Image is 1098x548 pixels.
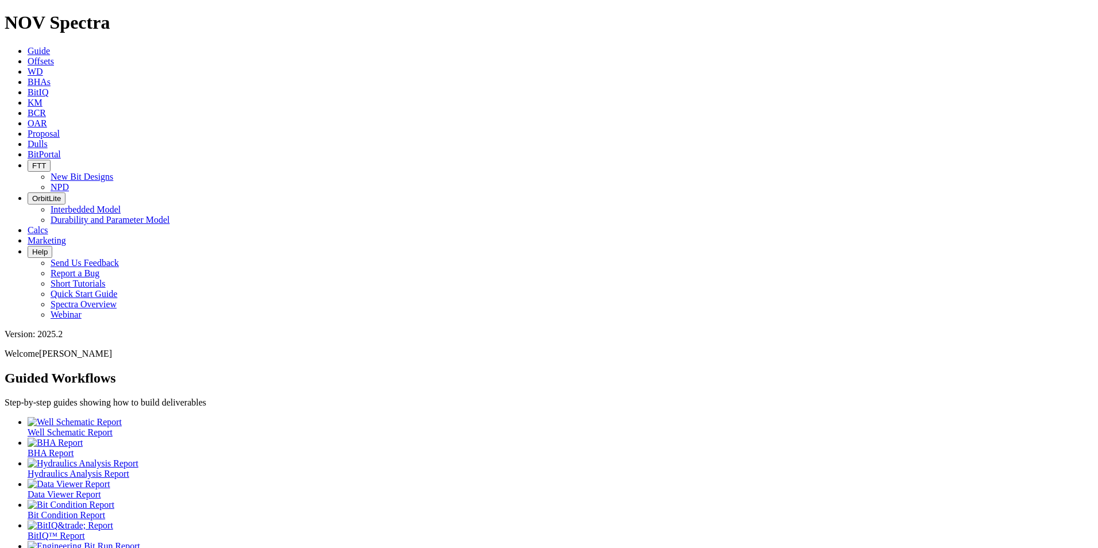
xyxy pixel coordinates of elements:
[28,438,83,448] img: BHA Report
[28,458,138,469] img: Hydraulics Analysis Report
[51,258,119,268] a: Send Us Feedback
[5,349,1093,359] p: Welcome
[28,77,51,87] a: BHAs
[32,194,61,203] span: OrbitLite
[51,268,99,278] a: Report a Bug
[28,531,85,541] span: BitIQ™ Report
[32,161,46,170] span: FTT
[28,500,114,510] img: Bit Condition Report
[28,129,60,138] a: Proposal
[28,225,48,235] a: Calcs
[28,87,48,97] a: BitIQ
[5,398,1093,408] p: Step-by-step guides showing how to build deliverables
[51,279,106,288] a: Short Tutorials
[51,299,117,309] a: Spectra Overview
[28,520,113,531] img: BitIQ&trade; Report
[28,458,1093,478] a: Hydraulics Analysis Report Hydraulics Analysis Report
[28,417,1093,437] a: Well Schematic Report Well Schematic Report
[28,510,105,520] span: Bit Condition Report
[28,192,65,204] button: OrbitLite
[28,160,51,172] button: FTT
[28,520,1093,541] a: BitIQ&trade; Report BitIQ™ Report
[28,246,52,258] button: Help
[51,289,117,299] a: Quick Start Guide
[5,12,1093,33] h1: NOV Spectra
[28,98,42,107] a: KM
[28,46,50,56] a: Guide
[28,139,48,149] a: Dulls
[51,182,69,192] a: NPD
[39,349,112,358] span: [PERSON_NAME]
[28,448,74,458] span: BHA Report
[28,500,1093,520] a: Bit Condition Report Bit Condition Report
[28,489,101,499] span: Data Viewer Report
[28,479,110,489] img: Data Viewer Report
[28,108,46,118] a: BCR
[5,371,1093,386] h2: Guided Workflows
[51,204,121,214] a: Interbedded Model
[28,417,122,427] img: Well Schematic Report
[28,479,1093,499] a: Data Viewer Report Data Viewer Report
[28,56,54,66] a: Offsets
[28,149,61,159] a: BitPortal
[32,248,48,256] span: Help
[5,329,1093,339] div: Version: 2025.2
[28,118,47,128] a: OAR
[28,469,129,478] span: Hydraulics Analysis Report
[28,67,43,76] a: WD
[51,215,170,225] a: Durability and Parameter Model
[51,172,113,182] a: New Bit Designs
[28,236,66,245] a: Marketing
[28,427,113,437] span: Well Schematic Report
[51,310,82,319] a: Webinar
[28,438,1093,458] a: BHA Report BHA Report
